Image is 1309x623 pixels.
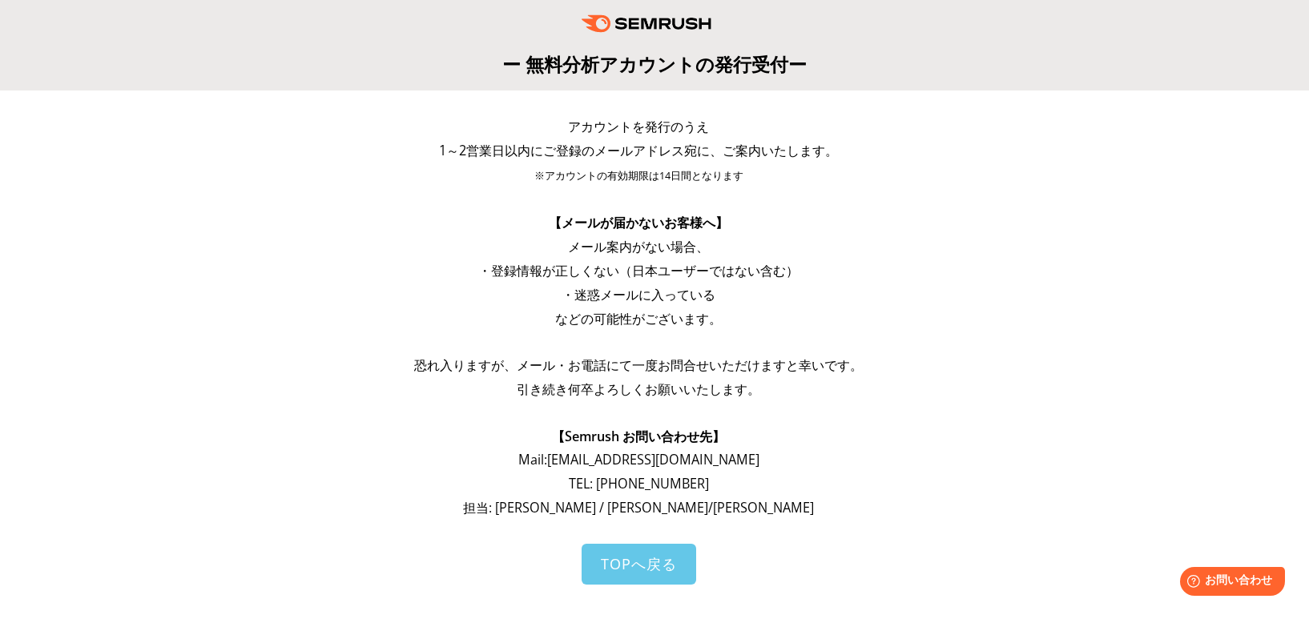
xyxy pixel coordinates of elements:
[601,554,677,573] span: TOPへ戻る
[518,451,759,468] span: Mail: [EMAIL_ADDRESS][DOMAIN_NAME]
[517,380,760,398] span: 引き続き何卒よろしくお願いいたします。
[552,428,725,445] span: 【Semrush お問い合わせ先】
[463,499,814,516] span: 担当: [PERSON_NAME] / [PERSON_NAME]/[PERSON_NAME]
[568,118,709,135] span: アカウントを発行のうえ
[555,310,722,328] span: などの可能性がございます。
[1166,561,1291,605] iframe: Help widget launcher
[549,214,728,231] span: 【メールが届かないお客様へ】
[502,51,807,77] span: ー 無料分析アカウントの発行受付ー
[439,142,838,159] span: 1～2営業日以内にご登録のメールアドレス宛に、ご案内いたします。
[582,544,696,585] a: TOPへ戻る
[569,475,709,492] span: TEL: [PHONE_NUMBER]
[534,169,743,183] span: ※アカウントの有効期限は14日間となります
[478,262,799,279] span: ・登録情報が正しくない（日本ユーザーではない含む）
[562,286,715,303] span: ・迷惑メールに入っている
[568,238,709,255] span: メール案内がない場合、
[414,356,863,374] span: 恐れ入りますが、メール・お電話にて一度お問合せいただけますと幸いです。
